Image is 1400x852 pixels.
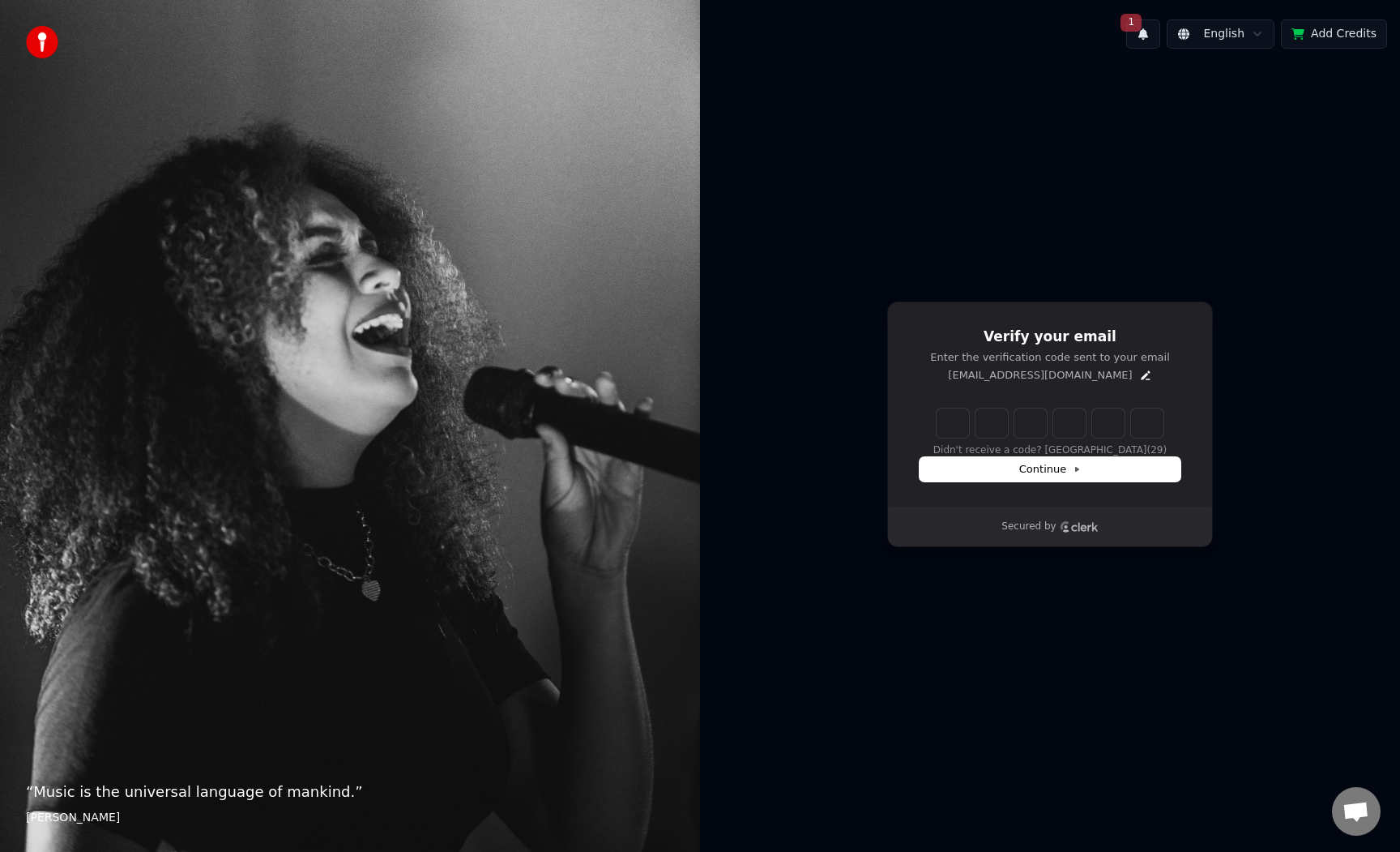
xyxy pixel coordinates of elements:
p: Enter the verification code sent to your email [920,350,1180,365]
h1: Verify your email [920,328,1180,347]
button: Continue [920,457,1180,482]
p: “ Music is the universal language of mankind. ” [26,781,674,803]
footer: [PERSON_NAME] [26,810,674,826]
button: Edit [1139,369,1152,382]
input: Enter verification code [937,409,1163,438]
span: Continue [1019,462,1081,477]
div: Open chat [1332,787,1381,836]
button: Add Credits [1281,19,1387,49]
p: [EMAIL_ADDRESS][DOMAIN_NAME] [948,368,1132,383]
img: youka [26,26,58,58]
p: Secured by [1001,520,1056,533]
a: Clerk logo [1060,521,1099,533]
button: 1 [1126,19,1160,49]
span: 1 [1120,14,1142,32]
